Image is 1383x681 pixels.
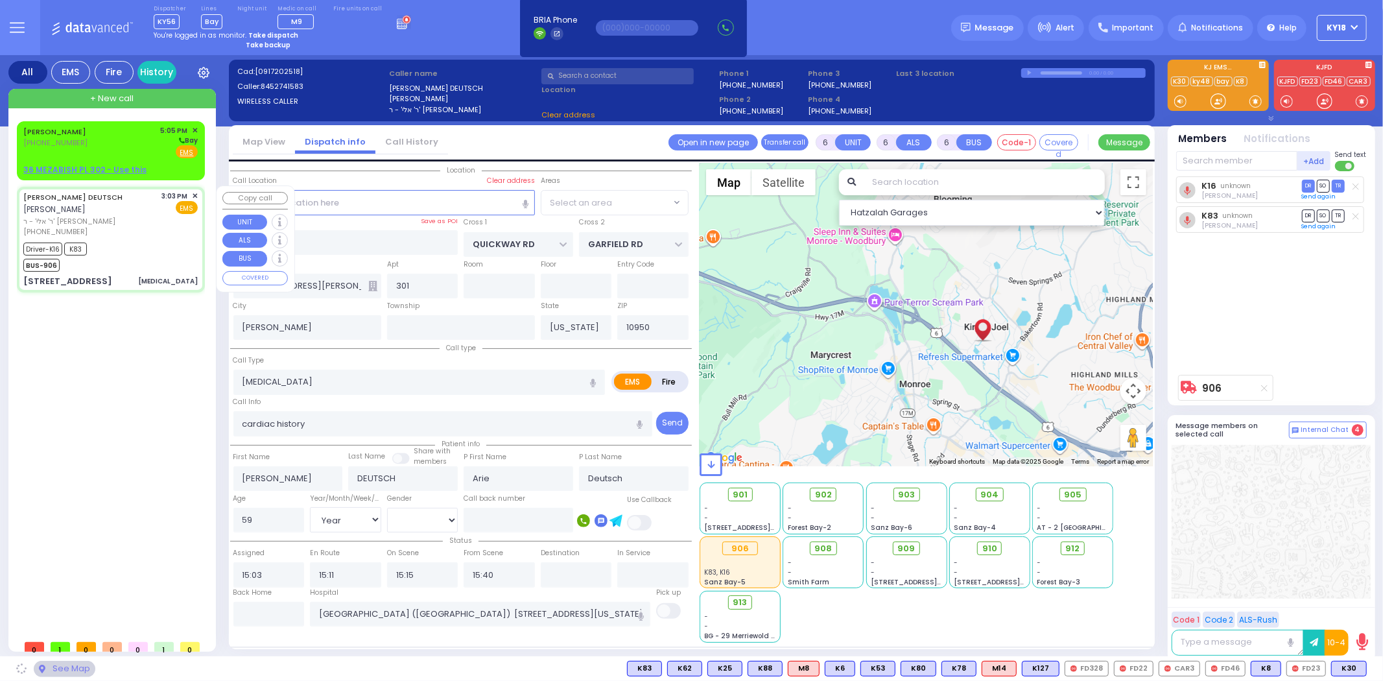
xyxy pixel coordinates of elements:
[1022,661,1059,676] div: K127
[90,92,134,105] span: + New call
[1302,222,1336,230] a: Send again
[1237,612,1279,628] button: ALS-Rush
[310,494,381,504] div: Year/Month/Week/Day
[1214,77,1233,86] a: bay
[51,61,90,84] div: EMS
[1244,132,1311,147] button: Notifications
[1352,424,1364,436] span: 4
[440,343,482,353] span: Call type
[137,61,176,84] a: History
[77,642,96,652] span: 0
[222,192,288,204] button: Copy call
[860,661,895,676] div: K53
[162,191,188,201] span: 3:03 PM
[389,68,537,79] label: Caller name
[1347,77,1371,86] a: CAR3
[138,276,198,286] div: [MEDICAL_DATA]
[1179,132,1227,147] button: Members
[387,494,412,504] label: Gender
[1070,665,1077,672] img: red-radio-icon.svg
[1317,15,1367,41] button: KY18
[487,176,535,186] label: Clear address
[1331,661,1367,676] div: K30
[1332,180,1345,192] span: TR
[348,451,385,462] label: Last Name
[23,275,112,288] div: [STREET_ADDRESS]
[541,84,715,95] label: Location
[627,661,662,676] div: K83
[788,558,792,567] span: -
[550,197,612,209] span: Select an area
[128,642,148,652] span: 0
[835,134,871,150] button: UNIT
[233,494,246,504] label: Age
[64,243,87,256] span: K83
[222,271,288,285] button: COVERED
[705,503,709,513] span: -
[534,14,577,26] span: BRIA Phone
[954,503,958,513] span: -
[707,661,742,676] div: K25
[656,588,681,598] label: Pick up
[23,137,88,148] span: [PHONE_NUMBER]
[982,661,1017,676] div: ALS
[237,66,385,77] label: Cad:
[102,642,122,652] span: 0
[703,449,746,466] img: Google
[1251,661,1281,676] div: K8
[897,68,1021,79] label: Last 3 location
[237,5,266,13] label: Night unit
[1325,630,1349,656] button: 10-4
[788,661,820,676] div: ALS KJ
[180,148,194,158] u: EMS
[51,19,137,36] img: Logo
[1120,425,1146,451] button: Drag Pegman onto the map to open Street View
[541,176,560,186] label: Areas
[748,661,783,676] div: K88
[788,661,820,676] div: M8
[705,567,731,577] span: K83, K16
[177,136,198,145] span: Bay
[954,558,958,567] span: -
[719,68,803,79] span: Phone 1
[1297,151,1331,171] button: +Add
[627,495,672,505] label: Use Callback
[617,259,654,270] label: Entry Code
[233,588,272,598] label: Back Home
[788,503,792,513] span: -
[23,226,88,237] span: [PHONE_NUMBER]
[1335,150,1367,160] span: Send text
[1332,209,1345,222] span: TR
[278,5,318,13] label: Medic on call
[375,136,448,148] a: Call History
[1037,558,1041,567] span: -
[1302,193,1336,200] a: Send again
[1203,612,1235,628] button: Code 2
[733,596,748,609] span: 913
[651,374,687,390] label: Fire
[23,192,123,202] a: [PERSON_NAME] DEUTSCH
[233,397,261,407] label: Call Info
[1037,577,1081,587] span: Forest Bay-3
[748,661,783,676] div: BLS
[1201,181,1216,191] a: K16
[8,61,47,84] div: All
[180,642,200,652] span: 0
[1323,77,1345,86] a: FD46
[1234,77,1247,86] a: K8
[815,488,832,501] span: 902
[154,642,174,652] span: 1
[222,233,267,248] button: ALS
[389,83,537,94] label: [PERSON_NAME] DEUTSCH
[1172,612,1201,628] button: Code 1
[898,542,916,555] span: 909
[596,20,698,36] input: (000)000-00000
[901,661,936,676] div: BLS
[703,449,746,466] a: Open this area in Google Maps (opens a new window)
[1201,191,1258,200] span: Berel Polatseck
[414,446,451,456] small: Share with
[705,612,709,621] span: -
[617,301,627,311] label: ZIP
[1120,665,1126,672] img: red-radio-icon.svg
[233,136,295,148] a: Map View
